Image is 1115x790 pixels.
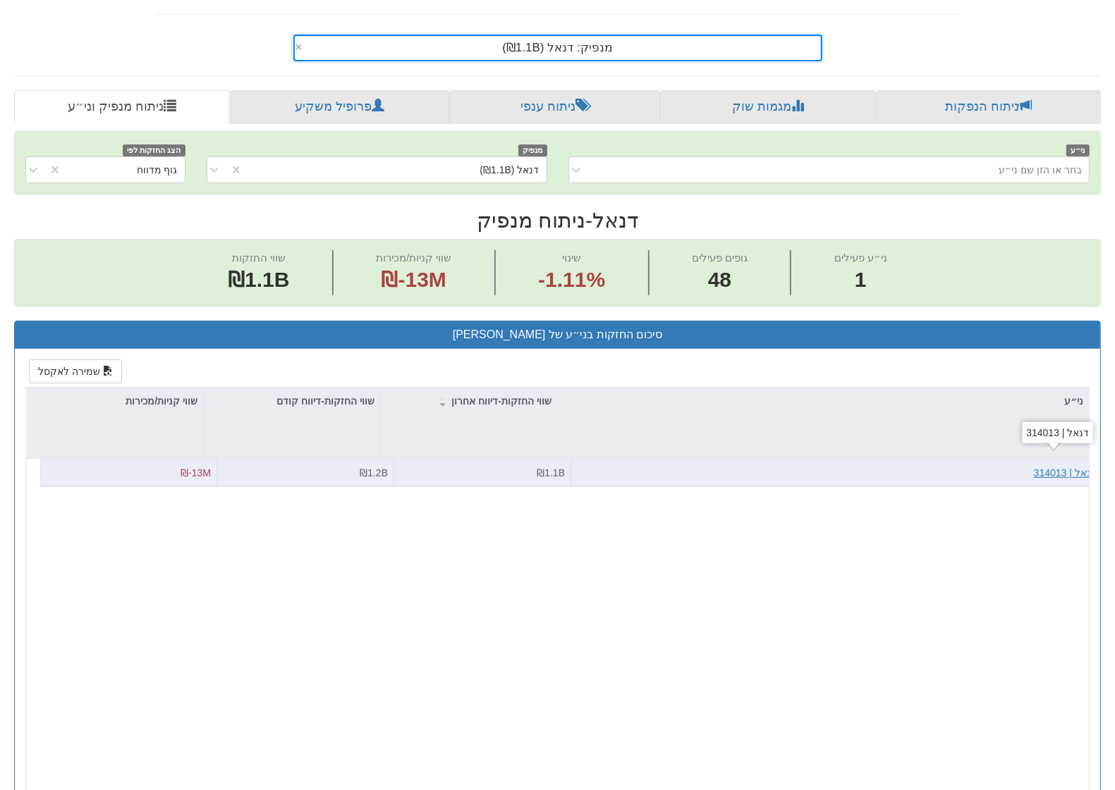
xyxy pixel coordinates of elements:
div: בחר או הזן שם ני״ע [999,163,1082,177]
span: -1.11% [538,265,605,295]
a: ניתוח הנפקות [876,90,1101,124]
div: שווי החזקות-דיווח קודם [204,388,380,414]
span: מנפיק: ‏דנאל ‎(₪1.1B)‎ [502,41,612,54]
a: ניתוח מנפיק וני״ע [14,90,230,124]
div: דנאל | 314013 [1023,422,1092,443]
span: שווי קניות/מכירות [376,252,451,264]
span: גופים פעילים [692,252,748,264]
button: שמירה לאקסל [29,359,122,383]
div: שווי קניות/מכירות [27,388,203,414]
span: הצג החזקות לפי [123,144,185,156]
span: 48 [692,265,748,295]
button: דנאל | 314013 [1034,466,1097,480]
span: ני״ע פעילים [834,252,887,264]
h2: דנאל - ניתוח מנפיק [14,209,1101,232]
span: 1 [834,265,887,295]
h3: סיכום החזקות בני״ע של [PERSON_NAME] [25,328,1090,341]
span: שינוי [562,252,581,264]
span: ₪1.1B [228,268,289,291]
div: גוף מדווח [137,163,178,177]
span: Clear value [295,36,307,60]
div: דנאל (₪1.1B) [480,163,539,177]
span: שווי החזקות [232,252,286,264]
span: × [295,41,303,54]
span: ₪1.2B [360,467,388,479]
span: ₪1.1B [537,467,565,479]
a: פרופיל משקיע [230,90,450,124]
span: ני״ע [1066,144,1090,156]
span: ₪-13M [181,467,211,479]
div: שווי החזקות-דיווח אחרון [381,388,557,414]
span: ₪-13M [382,268,446,291]
span: מנפיק [518,144,547,156]
a: ניתוח ענפי [449,90,660,124]
a: מגמות שוק [660,90,877,124]
div: ני״ע [558,388,1089,414]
